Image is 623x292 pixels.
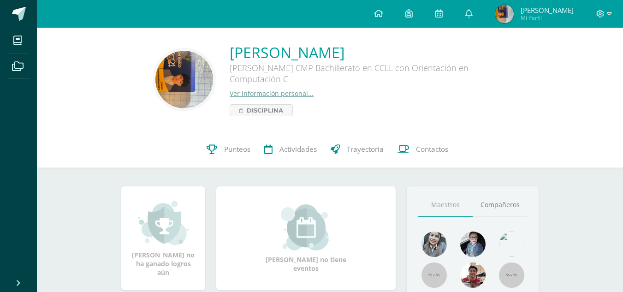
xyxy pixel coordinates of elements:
[416,144,448,154] span: Contactos
[279,144,317,154] span: Actividades
[131,200,196,277] div: [PERSON_NAME] no ha ganado logros aún
[460,262,486,288] img: 11152eb22ca3048aebc25a5ecf6973a7.png
[521,6,574,15] span: [PERSON_NAME]
[460,232,486,257] img: b8baad08a0802a54ee139394226d2cf3.png
[495,5,514,23] img: 7330a4e21801a316bdcc830b1251f677.png
[138,200,189,246] img: achievement_small.png
[521,14,574,22] span: Mi Perfil
[391,131,455,168] a: Contactos
[281,204,331,250] img: event_small.png
[418,193,473,217] a: Maestros
[257,131,324,168] a: Actividades
[247,105,283,116] span: Disciplina
[230,104,293,116] a: Disciplina
[260,204,352,273] div: [PERSON_NAME] no tiene eventos
[230,42,506,62] a: [PERSON_NAME]
[155,51,213,108] img: 36a5b6cc08a63afe25fbe1cadb13fcd5.png
[499,262,524,288] img: 55x55
[421,232,447,257] img: 45bd7986b8947ad7e5894cbc9b781108.png
[347,144,384,154] span: Trayectoria
[473,193,527,217] a: Compañeros
[224,144,250,154] span: Punteos
[230,62,506,89] div: [PERSON_NAME] CMP Bachillerato en CCLL con Orientación en Computación C
[200,131,257,168] a: Punteos
[230,89,314,98] a: Ver información personal...
[421,262,447,288] img: 55x55
[324,131,391,168] a: Trayectoria
[499,232,524,257] img: c25c8a4a46aeab7e345bf0f34826bacf.png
